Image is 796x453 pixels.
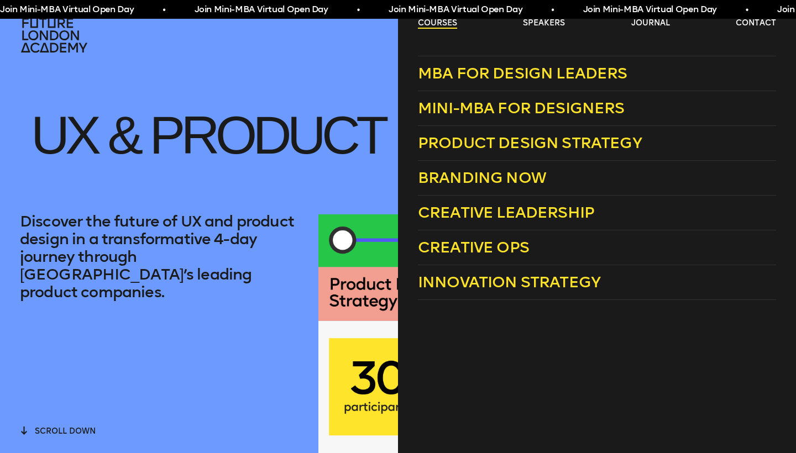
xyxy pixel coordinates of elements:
a: Branding Now [418,161,776,196]
a: speakers [523,18,565,29]
a: contact [736,18,776,29]
span: Creative Leadership [418,203,594,222]
a: journal [631,18,670,29]
a: Creative Ops [418,230,776,265]
a: Creative Leadership [418,196,776,230]
span: Innovation Strategy [418,273,600,291]
span: Mini-MBA for Designers [418,99,625,117]
span: • [551,3,554,17]
span: Branding Now [418,168,546,187]
a: courses [418,18,457,29]
span: MBA for Design Leaders [418,64,627,82]
a: MBA for Design Leaders [418,56,776,91]
span: • [746,3,748,17]
span: Creative Ops [418,238,529,256]
span: • [163,3,165,17]
a: Innovation Strategy [418,265,776,300]
span: • [357,3,360,17]
span: Product Design Strategy [418,134,642,152]
a: Mini-MBA for Designers [418,91,776,126]
a: Product Design Strategy [418,126,776,161]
